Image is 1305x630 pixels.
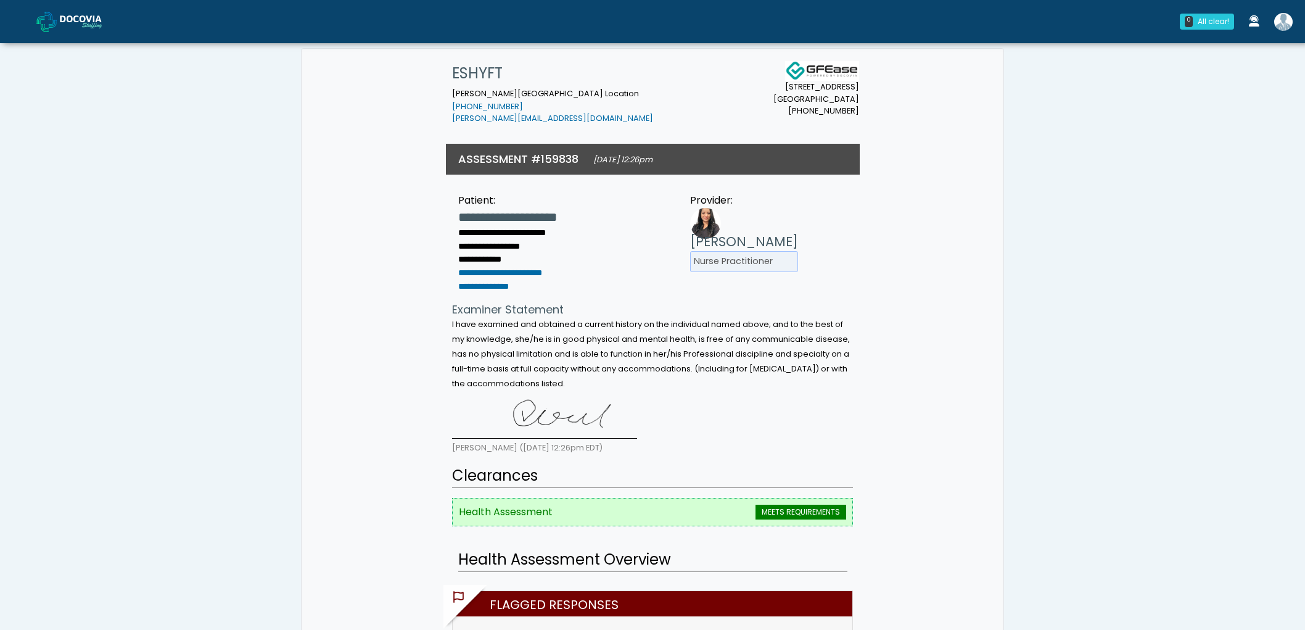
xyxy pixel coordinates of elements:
span: MEETS REQUIREMENTS [755,505,846,520]
small: [DATE] 12:26pm [593,154,652,165]
div: Patient: [458,193,557,208]
h3: ASSESSMENT #159838 [458,151,578,167]
img: Docovia [36,12,57,32]
li: Nurse Practitioner [690,251,798,272]
h2: Flagged Responses [459,591,852,616]
small: [PERSON_NAME][GEOGRAPHIC_DATA] Location [452,88,653,124]
a: Docovia [36,1,121,41]
h2: Clearances [452,465,853,488]
li: Health Assessment [452,498,853,526]
img: Docovia Staffing Logo [785,61,859,81]
small: I have examined and obtained a current history on the individual named above; and to the best of ... [452,319,850,389]
img: KAAAABklEQVQDALFFVys8uz9pAAAAAElFTkSuQmCC [452,396,637,439]
small: [STREET_ADDRESS] [GEOGRAPHIC_DATA] [PHONE_NUMBER] [773,81,859,117]
div: 0 [1185,16,1193,27]
div: Provider: [690,193,798,208]
h1: ESHYFT [452,61,653,86]
div: All clear! [1198,16,1229,27]
small: [PERSON_NAME] ([DATE] 12:26pm EDT) [452,442,603,453]
h2: Health Assessment Overview [458,549,847,572]
h4: Examiner Statement [452,303,853,317]
h3: [PERSON_NAME] [690,233,798,251]
a: [PHONE_NUMBER] [452,101,523,112]
a: 0 All clear! [1172,9,1241,35]
img: Provider image [690,208,721,239]
a: [PERSON_NAME][EMAIL_ADDRESS][DOMAIN_NAME] [452,113,653,123]
img: Rachel Elazary [1274,13,1293,31]
img: Docovia [60,15,121,28]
